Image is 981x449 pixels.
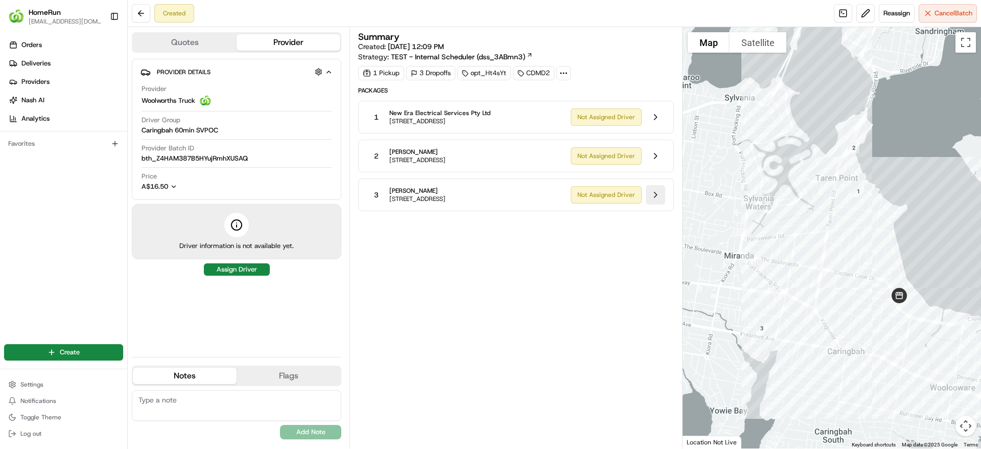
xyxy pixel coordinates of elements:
button: Flags [237,368,340,384]
span: Nash AI [21,96,44,105]
div: 1 [849,182,868,201]
button: HomeRun [29,7,61,17]
span: Deliveries [21,59,51,68]
span: Woolworths Truck [142,96,195,105]
img: HomeRun [8,8,25,25]
span: Map data ©2025 Google [902,442,957,447]
button: Toggle fullscreen view [955,32,976,53]
span: Analytics [21,114,50,123]
button: Map camera controls [955,416,976,436]
div: 3 [752,319,772,338]
a: Nash AI [4,92,127,108]
button: Log out [4,426,123,441]
button: Quotes [133,34,237,51]
h3: Summary [358,32,400,41]
div: 1 Pickup [358,66,404,80]
span: [PERSON_NAME] [389,187,446,195]
span: Driver Group [142,116,180,125]
button: Notes [133,368,237,384]
span: Caringbah 60min SVPOC [142,126,218,135]
span: [STREET_ADDRESS] [389,156,446,164]
span: Price [142,172,157,181]
span: 1 [374,112,379,122]
button: A$16.50 [142,182,231,191]
span: New Era Electrical Services Pty Ltd [389,109,491,117]
img: Google [685,435,719,448]
span: [STREET_ADDRESS] [389,195,446,203]
div: Favorites [4,136,123,152]
a: Terms (opens in new tab) [964,442,978,447]
button: Provider [237,34,340,51]
span: [PERSON_NAME] [389,148,446,156]
button: Reassign [879,4,915,23]
button: Create [4,344,123,361]
a: TEST - Internal Scheduler (dss_3ABmn3) [391,52,533,62]
button: Settings [4,377,123,392]
button: HomeRunHomeRun[EMAIL_ADDRESS][DOMAIN_NAME] [4,4,106,29]
span: TEST - Internal Scheduler (dss_3ABmn3) [391,52,525,62]
a: Deliveries [4,55,127,72]
span: Provider Batch ID [142,144,194,153]
span: Provider Details [157,68,211,76]
button: Notifications [4,394,123,408]
span: Reassign [883,9,910,18]
a: Open this area in Google Maps (opens a new window) [685,435,719,448]
span: Settings [20,380,43,389]
div: CDMD2 [513,66,554,80]
span: 2 [374,151,379,161]
span: [DATE] 12:09 PM [388,42,444,51]
span: 3 [374,190,379,200]
button: [EMAIL_ADDRESS][DOMAIN_NAME] [29,17,102,26]
span: Notifications [20,397,56,405]
div: Strategy: [358,52,533,62]
button: Provider Details [141,63,333,80]
div: 3 Dropoffs [406,66,455,80]
div: opt_Ht4sYt [457,66,511,80]
button: Keyboard shortcuts [852,441,896,448]
button: Show satellite imagery [730,32,786,53]
span: Orders [21,40,42,50]
button: CancelBatch [919,4,977,23]
button: Assign Driver [204,263,270,276]
button: Show street map [688,32,730,53]
span: Providers [21,77,50,86]
span: [STREET_ADDRESS] [389,117,491,125]
span: A$16.50 [142,182,168,191]
button: Toggle Theme [4,410,123,424]
span: Cancel Batch [935,9,972,18]
a: Analytics [4,110,127,127]
img: ww.png [199,95,212,107]
a: Orders [4,37,127,53]
span: bth_Z4HAM387B5HYujRmhXUSAQ [142,154,248,163]
div: 2 [844,138,863,158]
div: Location Not Live [683,436,741,448]
span: Driver information is not available yet. [179,241,294,251]
span: Toggle Theme [20,413,61,421]
span: Provider [142,84,167,94]
span: Packages [358,86,673,95]
span: Create [60,348,80,357]
span: Created: [358,41,444,52]
span: Log out [20,430,41,438]
a: Providers [4,74,127,90]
